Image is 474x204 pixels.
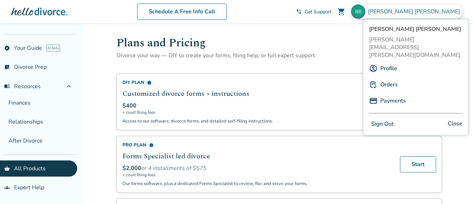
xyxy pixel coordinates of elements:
span: + court filing fees [122,110,392,115]
div: DIY Plan [122,79,392,86]
span: [PERSON_NAME][EMAIL_ADDRESS][PERSON_NAME][DOMAIN_NAME] [369,36,462,59]
span: info [147,80,152,85]
a: Payments [380,94,406,107]
span: explore [4,45,10,51]
p: Access to our software, divorce forms, and detailed self-filing instructions. [122,118,392,124]
img: P [369,97,378,105]
span: menu_book [4,84,10,89]
span: Get Support [305,8,332,15]
span: shopping_basket [4,166,10,171]
a: phone_in_talkGet Support [296,8,332,15]
button: Sign Out [369,119,396,129]
span: list_alt_check [4,64,10,70]
span: Resources [4,83,41,90]
span: [PERSON_NAME] [PERSON_NAME] [368,8,463,15]
a: Orders [380,78,398,91]
span: AI beta [46,45,60,52]
iframe: Chat Widget [439,170,474,204]
span: people [4,18,10,23]
span: + court filing fees [122,172,392,178]
div: Pro Plan [122,142,392,148]
span: [PERSON_NAME] [PERSON_NAME] [369,25,462,33]
img: A [369,64,378,73]
a: Schedule A Free Info Call [137,4,227,20]
a: Start [400,156,436,172]
div: or 4 installments of $575 [122,164,392,172]
img: P [369,80,378,89]
h2: Forms Specialist led divorce [122,151,392,162]
h2: Customized divorce forms + instructions [122,88,392,99]
h1: Plans and Pricing [116,34,442,52]
span: expand_less [65,82,73,91]
span: groups [4,185,10,190]
span: $400 [122,102,136,110]
p: Divorce your way — DIY to create your forms, filing help, or full expert support. [116,52,442,59]
span: shopping_cart [337,7,346,16]
a: Profile [380,62,397,75]
span: $2,000 [122,164,141,172]
img: bridget.berg@gmail.com [351,5,365,19]
span: info [149,143,154,147]
span: phone_in_talk [296,9,302,14]
p: Our forms software, plus a dedicated Forms Specialist to review, file, and serve your forms. [122,180,392,187]
span: Close [448,119,462,129]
